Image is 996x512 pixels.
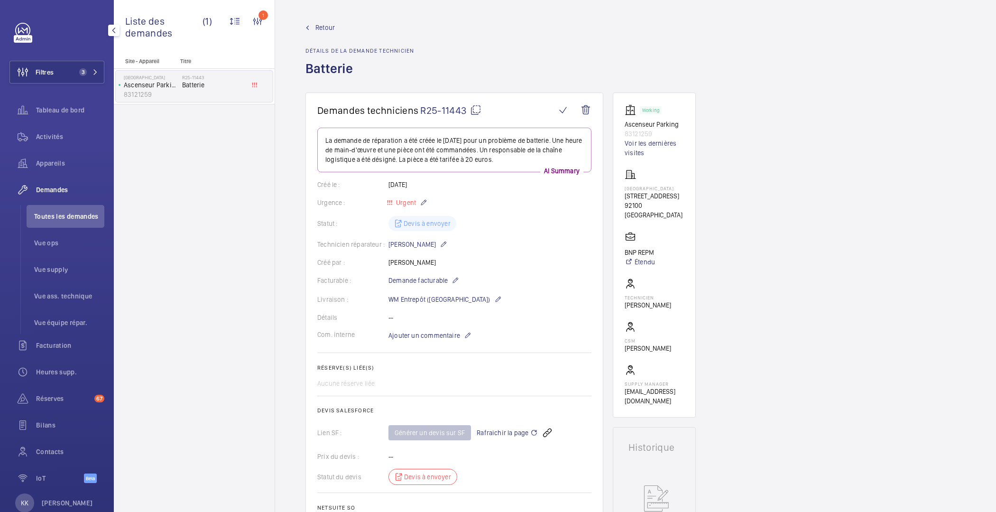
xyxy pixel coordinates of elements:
p: La demande de réparation a été créée le [DATE] pour un problème de batterie. Une heure de main-d'... [325,136,583,164]
span: Toutes les demandes [34,212,104,221]
p: [PERSON_NAME] [625,344,671,353]
p: BNP REPM [625,248,655,257]
h2: Devis Salesforce [317,407,591,414]
span: IoT [36,474,84,483]
p: KK [21,498,28,508]
p: Working [642,109,659,112]
span: Demande facturable [388,276,448,285]
span: Demandes techniciens [317,104,418,116]
p: WM Entrepôt ([GEOGRAPHIC_DATA]) [388,294,502,305]
span: Urgent [394,199,416,206]
img: elevator.svg [625,104,640,116]
span: Filtres [36,67,54,77]
span: Vue ops [34,238,104,248]
button: Filtres3 [9,61,104,84]
span: Vue équipe répar. [34,318,104,327]
p: [PERSON_NAME] [388,239,447,250]
p: Titre [180,58,243,65]
span: Bilans [36,420,104,430]
span: 3 [79,68,87,76]
p: CSM [625,338,671,344]
p: Supply manager [625,381,684,387]
h2: Netsuite SO [317,504,591,511]
p: 83121259 [124,90,178,99]
p: Site - Appareil [114,58,176,65]
span: Beta [84,474,97,483]
p: AI Summary [540,166,583,176]
span: Demandes [36,185,104,195]
span: Contacts [36,447,104,456]
p: 92100 [GEOGRAPHIC_DATA] [625,201,684,220]
h2: Réserve(s) liée(s) [317,364,591,371]
h2: Détails de la demande technicien [305,47,414,54]
p: [GEOGRAPHIC_DATA] [625,186,684,191]
span: Liste des demandes [125,15,203,39]
span: Retour [315,23,335,32]
a: Voir les dernières visites [625,139,684,158]
span: R25-11443 [420,104,481,116]
p: [EMAIL_ADDRESS][DOMAIN_NAME] [625,387,684,406]
h1: Batterie [305,60,414,93]
h1: Historique [628,443,680,452]
p: 83121259 [625,129,684,139]
p: [PERSON_NAME] [42,498,93,508]
p: [GEOGRAPHIC_DATA] [124,74,178,80]
p: Technicien [625,295,671,300]
p: Ascenseur Parking [124,80,178,90]
span: Rafraichir la page [477,427,538,438]
span: Heures supp. [36,367,104,377]
span: Vue ass. technique [34,291,104,301]
span: Ajouter un commentaire [388,331,460,340]
p: [PERSON_NAME] [625,300,671,310]
span: Batterie [182,80,245,90]
span: Tableau de bord [36,105,104,115]
span: 67 [94,395,104,402]
p: Ascenseur Parking [625,120,684,129]
span: Facturation [36,341,104,350]
h2: R25-11443 [182,74,245,80]
span: Vue supply [34,265,104,274]
span: Réserves [36,394,91,403]
a: Étendu [625,257,655,267]
p: [STREET_ADDRESS] [625,191,684,201]
span: Activités [36,132,104,141]
span: Appareils [36,158,104,168]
